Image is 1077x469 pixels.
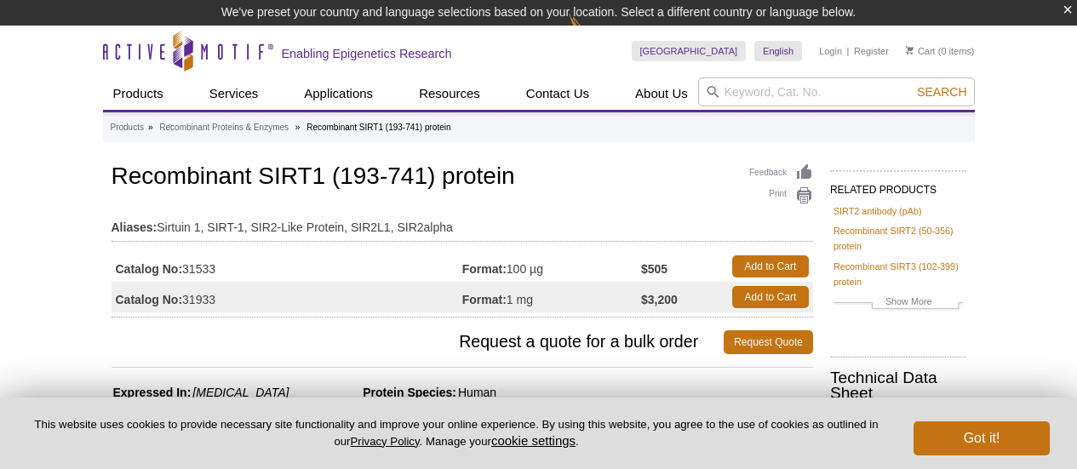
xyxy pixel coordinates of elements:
[292,386,456,399] span: Protein Species:
[350,435,419,448] a: Privacy Policy
[625,77,698,110] a: About Us
[112,163,813,192] h1: Recombinant SIRT1 (193-741) protein
[111,120,144,135] a: Products
[830,370,966,401] h2: Technical Data Sheet
[830,170,966,201] h2: RELATED PRODUCTS
[159,120,289,135] a: Recombinant Proteins & Enzymes
[491,433,576,448] button: cookie settings
[112,220,158,235] strong: Aliases:
[192,386,289,399] i: [MEDICAL_DATA]
[112,330,725,354] span: Request a quote for a bulk order
[912,84,971,100] button: Search
[112,251,462,282] td: 31533
[698,77,975,106] input: Keyword, Cat. No.
[906,46,914,54] img: Your Cart
[516,77,599,110] a: Contact Us
[462,282,641,312] td: 1 mg
[917,85,966,99] span: Search
[819,45,842,57] a: Login
[116,292,183,307] strong: Catalog No:
[854,45,889,57] a: Register
[112,386,192,399] span: Expressed In:
[295,123,301,132] li: »
[27,417,885,449] p: This website uses cookies to provide necessary site functionality and improve your online experie...
[282,46,452,61] h2: Enabling Epigenetics Research
[906,41,975,61] li: (0 items)
[148,123,153,132] li: »
[569,13,614,53] img: Change Here
[724,330,813,354] a: Request Quote
[749,163,813,182] a: Feedback
[847,41,850,61] li: |
[834,203,922,219] a: SIRT2 antibody (pAb)
[732,255,809,277] a: Add to Cart
[112,209,813,237] td: Sirtuin 1, SIRT-1, SIR2-Like Protein, SIR2L1, SIR2alpha
[834,259,963,289] a: Recombinant SIRT3 (102-399) protein
[834,294,963,313] a: Show More
[103,77,174,110] a: Products
[632,41,747,61] a: [GEOGRAPHIC_DATA]
[409,77,490,110] a: Resources
[112,282,462,312] td: 31933
[456,386,496,399] span: Human
[116,261,183,277] strong: Catalog No:
[294,77,383,110] a: Applications
[641,292,678,307] strong: $3,200
[462,292,507,307] strong: Format:
[914,421,1050,455] button: Got it!
[754,41,802,61] a: English
[732,286,809,308] a: Add to Cart
[834,223,963,254] a: Recombinant SIRT2 (50-356) protein
[199,77,269,110] a: Services
[906,45,936,57] a: Cart
[306,123,450,132] li: Recombinant SIRT1 (193-741) protein
[641,261,667,277] strong: $505
[749,186,813,205] a: Print
[462,261,507,277] strong: Format:
[462,251,641,282] td: 100 µg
